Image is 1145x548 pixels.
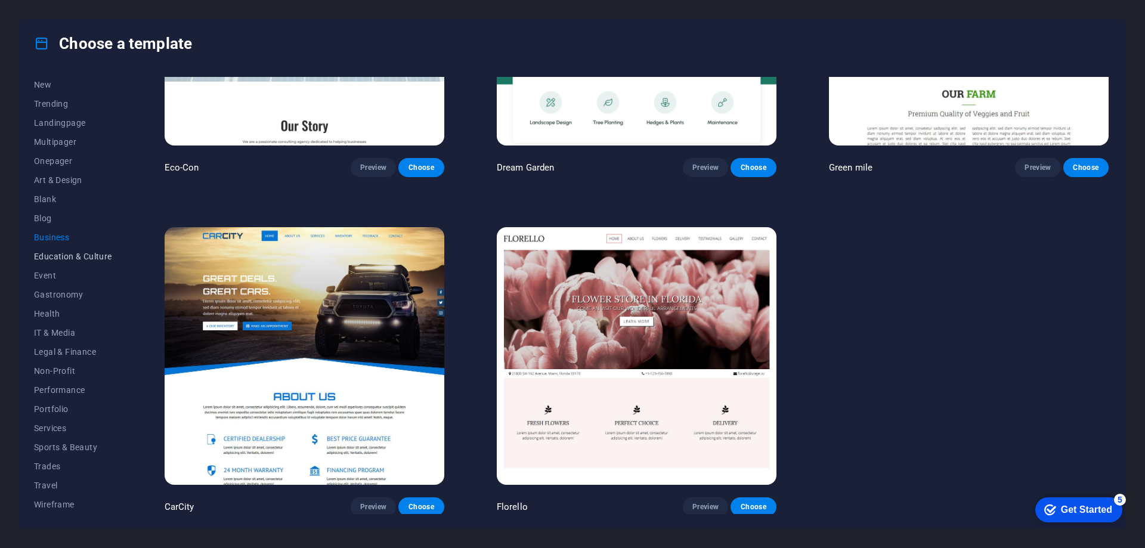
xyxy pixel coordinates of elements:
button: Art & Design [34,171,112,190]
button: IT & Media [34,323,112,342]
button: Non-Profit [34,361,112,380]
p: Florello [497,501,528,513]
button: Sports & Beauty [34,438,112,457]
span: Choose [740,502,766,512]
span: Non-Profit [34,366,112,376]
button: Preview [351,158,396,177]
span: Business [34,233,112,242]
span: IT & Media [34,328,112,338]
span: Choose [1073,163,1099,172]
button: Choose [398,497,444,516]
button: Blank [34,190,112,209]
button: Trending [34,94,112,113]
span: Preview [360,502,386,512]
h4: Choose a template [34,34,192,53]
button: Choose [731,158,776,177]
span: Preview [1025,163,1051,172]
button: Wireframe [34,495,112,514]
button: Gastronomy [34,285,112,304]
span: Wireframe [34,500,112,509]
button: Preview [351,497,396,516]
button: Choose [398,158,444,177]
span: Gastronomy [34,290,112,299]
button: Education & Culture [34,247,112,266]
button: Portfolio [34,400,112,419]
button: New [34,75,112,94]
p: Green mile [829,162,872,174]
button: Preview [683,158,728,177]
div: Get Started [35,13,86,24]
button: Health [34,304,112,323]
div: Get Started 5 items remaining, 0% complete [10,6,97,31]
span: Choose [408,502,434,512]
img: CarCity [165,227,444,485]
button: Services [34,419,112,438]
button: Event [34,266,112,285]
span: Sports & Beauty [34,442,112,452]
span: Trending [34,99,112,109]
p: Eco-Con [165,162,199,174]
button: Blog [34,209,112,228]
span: Event [34,271,112,280]
span: Portfolio [34,404,112,414]
span: Health [34,309,112,318]
span: Preview [360,163,386,172]
span: Art & Design [34,175,112,185]
span: Performance [34,385,112,395]
span: Landingpage [34,118,112,128]
span: Travel [34,481,112,490]
span: Education & Culture [34,252,112,261]
button: Business [34,228,112,247]
span: Onepager [34,156,112,166]
button: Onepager [34,151,112,171]
span: Blank [34,194,112,204]
p: Dream Garden [497,162,555,174]
div: 5 [88,2,100,14]
button: Preview [1015,158,1060,177]
span: Trades [34,462,112,471]
span: Preview [692,502,719,512]
p: CarCity [165,501,194,513]
img: Florello [497,227,776,485]
button: Preview [683,497,728,516]
button: Performance [34,380,112,400]
span: Services [34,423,112,433]
span: Choose [408,163,434,172]
button: Choose [731,497,776,516]
button: Trades [34,457,112,476]
span: Blog [34,213,112,223]
button: Landingpage [34,113,112,132]
button: Legal & Finance [34,342,112,361]
span: New [34,80,112,89]
span: Legal & Finance [34,347,112,357]
button: Multipager [34,132,112,151]
span: Preview [692,163,719,172]
span: Multipager [34,137,112,147]
button: Choose [1063,158,1109,177]
button: Travel [34,476,112,495]
span: Choose [740,163,766,172]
